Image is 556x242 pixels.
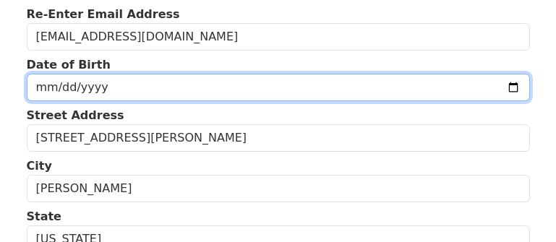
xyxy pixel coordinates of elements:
strong: Date of Birth [27,58,111,72]
input: City [27,175,530,202]
strong: State [27,209,61,223]
strong: Street Address [27,108,124,122]
strong: City [27,159,52,173]
input: Street Address [27,124,530,152]
strong: Re-Enter Email Address [27,7,180,21]
input: Re-Enter Email Address [27,23,530,51]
